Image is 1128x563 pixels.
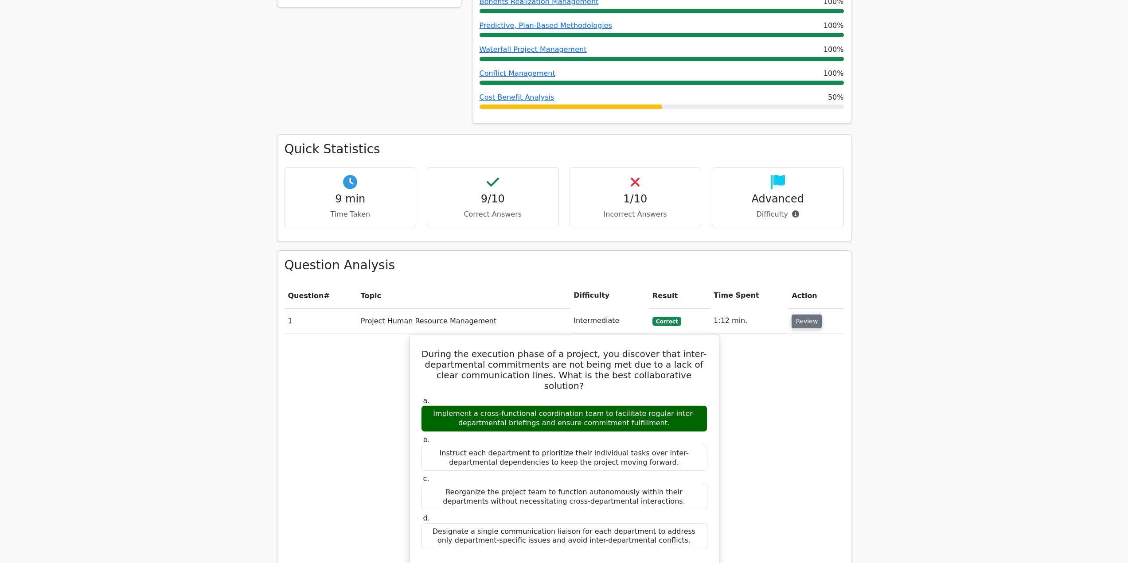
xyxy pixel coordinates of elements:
[292,209,409,220] p: Time Taken
[421,523,707,550] div: Designate a single communication liaison for each department to address only department-specific ...
[788,283,843,308] th: Action
[434,209,551,220] p: Correct Answers
[828,92,844,103] span: 50%
[288,291,324,300] span: Question
[420,349,708,391] h5: During the execution phase of a project, you discover that inter-departmental commitments are not...
[421,445,707,471] div: Instruct each department to prioritize their individual tasks over inter-departmental dependencie...
[357,308,570,334] td: Project Human Resource Management
[423,435,430,444] span: b.
[285,258,844,273] h3: Question Analysis
[423,396,430,405] span: a.
[480,45,587,54] a: Waterfall Project Management
[292,193,409,206] h4: 9 min
[824,44,844,55] span: 100%
[577,193,694,206] h4: 1/10
[480,21,612,30] a: Predictive, Plan-Based Methodologies
[423,514,430,522] span: d.
[434,193,551,206] h4: 9/10
[649,283,710,308] th: Result
[710,308,788,334] td: 1:12 min.
[719,193,836,206] h4: Advanced
[710,283,788,308] th: Time Spent
[285,283,357,308] th: #
[357,283,570,308] th: Topic
[480,69,555,78] a: Conflict Management
[577,209,694,220] p: Incorrect Answers
[824,20,844,31] span: 100%
[480,93,554,101] a: Cost Benefit Analysis
[421,405,707,432] div: Implement a cross-functional coordination team to facilitate regular inter-departmental briefings...
[719,209,836,220] p: Difficulty
[792,315,822,328] button: Review
[421,484,707,510] div: Reorganize the project team to function autonomously within their departments without necessitati...
[423,474,429,483] span: c.
[285,142,844,157] h3: Quick Statistics
[285,308,357,334] td: 1
[652,317,681,326] span: Correct
[570,308,649,334] td: Intermediate
[824,68,844,79] span: 100%
[570,283,649,308] th: Difficulty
